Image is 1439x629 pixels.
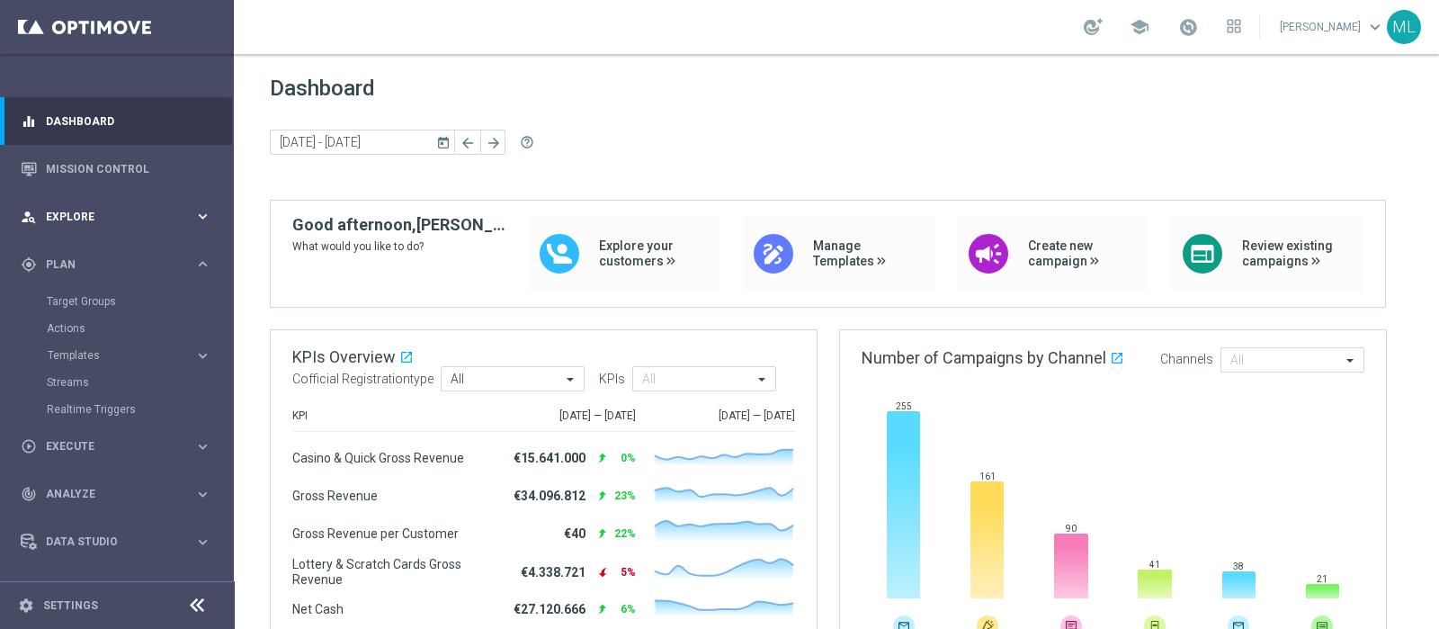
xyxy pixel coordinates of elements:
[21,486,37,502] i: track_changes
[21,486,194,502] div: Analyze
[47,321,187,336] a: Actions
[20,439,212,454] button: play_circle_outline Execute keyboard_arrow_right
[21,438,194,454] div: Execute
[47,294,187,309] a: Target Groups
[47,375,187,390] a: Streams
[46,145,211,193] a: Mission Control
[21,209,194,225] div: Explore
[194,208,211,225] i: keyboard_arrow_right
[194,486,211,503] i: keyboard_arrow_right
[1130,17,1149,37] span: school
[21,256,37,273] i: gps_fixed
[21,566,211,614] div: Optibot
[43,600,98,611] a: Settings
[20,210,212,224] button: person_search Explore keyboard_arrow_right
[47,402,187,417] a: Realtime Triggers
[46,536,194,547] span: Data Studio
[21,438,37,454] i: play_circle_outline
[194,347,211,364] i: keyboard_arrow_right
[46,259,194,270] span: Plan
[47,315,232,342] div: Actions
[1387,10,1421,44] div: ML
[46,489,194,499] span: Analyze
[48,350,194,361] div: Templates
[47,288,232,315] div: Target Groups
[47,348,212,363] button: Templates keyboard_arrow_right
[20,257,212,272] button: gps_fixed Plan keyboard_arrow_right
[20,114,212,129] button: equalizer Dashboard
[46,441,194,452] span: Execute
[46,566,188,614] a: Optibot
[21,113,37,130] i: equalizer
[48,350,176,361] span: Templates
[47,342,232,369] div: Templates
[194,256,211,273] i: keyboard_arrow_right
[21,97,211,145] div: Dashboard
[1365,17,1385,37] span: keyboard_arrow_down
[21,209,37,225] i: person_search
[21,534,194,550] div: Data Studio
[21,145,211,193] div: Mission Control
[20,162,212,176] button: Mission Control
[20,487,212,501] button: track_changes Analyze keyboard_arrow_right
[1278,13,1387,40] a: [PERSON_NAME]keyboard_arrow_down
[47,396,232,423] div: Realtime Triggers
[194,438,211,455] i: keyboard_arrow_right
[18,598,34,614] i: settings
[21,256,194,273] div: Plan
[47,369,232,396] div: Streams
[20,535,212,549] button: Data Studio keyboard_arrow_right
[46,97,211,145] a: Dashboard
[46,211,194,222] span: Explore
[194,534,211,551] i: keyboard_arrow_right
